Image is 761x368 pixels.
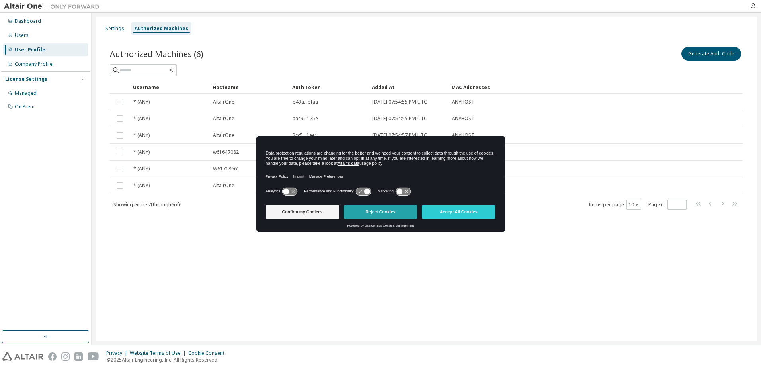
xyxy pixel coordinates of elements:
div: Authorized Machines [135,25,188,32]
span: * (ANY) [133,115,150,122]
div: Managed [15,90,37,96]
span: [DATE] 07:54:55 PM UTC [372,99,427,105]
button: 10 [628,202,639,208]
span: Items per page [589,200,641,210]
div: Auth Token [292,81,365,94]
p: © 2025 Altair Engineering, Inc. All Rights Reserved. [106,356,229,363]
div: Website Terms of Use [130,350,188,356]
span: AltairOne [213,182,234,189]
div: On Prem [15,104,35,110]
span: b43a...bfaa [293,99,318,105]
img: facebook.svg [48,352,57,361]
div: Settings [105,25,124,32]
div: Company Profile [15,61,53,67]
span: ANYHOST [452,132,474,139]
span: * (ANY) [133,166,150,172]
span: ANYHOST [452,115,474,122]
div: Dashboard [15,18,41,24]
span: [DATE] 07:54:55 PM UTC [372,115,427,122]
div: Privacy [106,350,130,356]
span: aac9...175e [293,115,318,122]
img: altair_logo.svg [2,352,43,361]
span: AltairOne [213,115,234,122]
div: Added At [372,81,445,94]
span: * (ANY) [133,149,150,155]
img: youtube.svg [88,352,99,361]
span: Authorized Machines (6) [110,48,203,59]
div: License Settings [5,76,47,82]
span: AltairOne [213,132,234,139]
span: Showing entries 1 through 6 of 6 [113,201,181,208]
button: Generate Auth Code [681,47,741,61]
span: [DATE] 07:54:57 PM UTC [372,132,427,139]
span: 3cc5...1ae1 [293,132,318,139]
span: w61647082 [213,149,239,155]
div: Cookie Consent [188,350,229,356]
div: MAC Addresses [451,81,661,94]
span: * (ANY) [133,99,150,105]
span: ANYHOST [452,99,474,105]
img: instagram.svg [61,352,70,361]
span: W61718661 [213,166,240,172]
span: * (ANY) [133,132,150,139]
span: AltairOne [213,99,234,105]
img: linkedin.svg [74,352,83,361]
div: User Profile [15,47,45,53]
span: Page n. [648,200,687,210]
span: * (ANY) [133,182,150,189]
div: Users [15,32,29,39]
div: Hostname [213,81,286,94]
img: Altair One [4,2,103,10]
div: Username [133,81,206,94]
